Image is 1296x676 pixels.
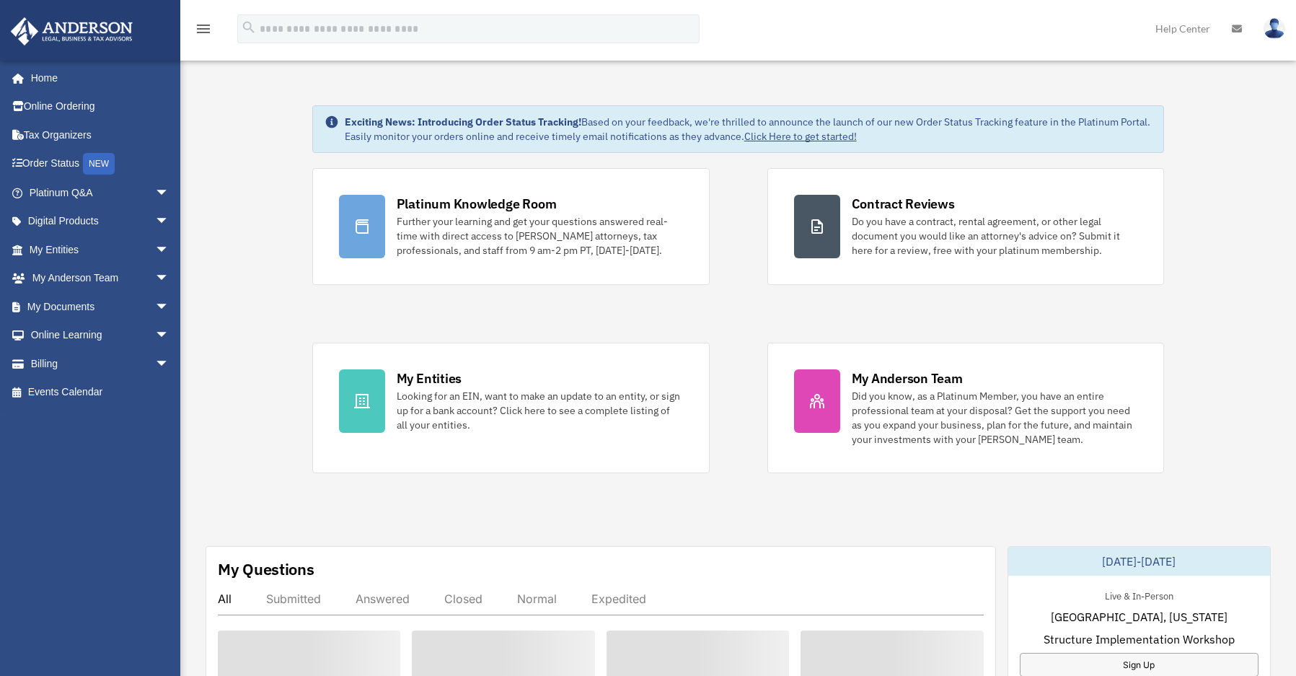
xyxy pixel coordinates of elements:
span: arrow_drop_down [155,207,184,237]
a: Billingarrow_drop_down [10,349,191,378]
span: arrow_drop_down [155,264,184,294]
span: arrow_drop_down [155,235,184,265]
a: Online Learningarrow_drop_down [10,321,191,350]
div: [DATE]-[DATE] [1008,547,1270,576]
a: Order StatusNEW [10,149,191,179]
a: My Entities Looking for an EIN, want to make an update to an entity, or sign up for a bank accoun... [312,343,710,473]
div: Closed [444,592,482,606]
a: Online Ordering [10,92,191,121]
strong: Exciting News: Introducing Order Status Tracking! [345,115,581,128]
div: Platinum Knowledge Room [397,195,557,213]
i: menu [195,20,212,38]
a: Digital Productsarrow_drop_down [10,207,191,236]
div: Did you know, as a Platinum Member, you have an entire professional team at your disposal? Get th... [852,389,1138,447]
a: menu [195,25,212,38]
div: My Anderson Team [852,369,963,387]
span: arrow_drop_down [155,178,184,208]
i: search [241,19,257,35]
a: Platinum Q&Aarrow_drop_down [10,178,191,207]
span: arrow_drop_down [155,321,184,351]
a: My Anderson Teamarrow_drop_down [10,264,191,293]
div: My Entities [397,369,462,387]
div: Do you have a contract, rental agreement, or other legal document you would like an attorney's ad... [852,214,1138,258]
div: Contract Reviews [852,195,955,213]
a: Home [10,63,184,92]
span: [GEOGRAPHIC_DATA], [US_STATE] [1051,608,1227,625]
a: My Anderson Team Did you know, as a Platinum Member, you have an entire professional team at your... [767,343,1165,473]
a: My Entitiesarrow_drop_down [10,235,191,264]
img: User Pic [1264,18,1285,39]
a: Platinum Knowledge Room Further your learning and get your questions answered real-time with dire... [312,168,710,285]
div: Expedited [591,592,646,606]
div: Looking for an EIN, want to make an update to an entity, or sign up for a bank account? Click her... [397,389,683,432]
span: arrow_drop_down [155,349,184,379]
a: Events Calendar [10,378,191,407]
div: Live & In-Person [1093,587,1185,602]
span: Structure Implementation Workshop [1044,631,1235,648]
div: Based on your feedback, we're thrilled to announce the launch of our new Order Status Tracking fe... [345,115,1152,144]
div: My Questions [218,558,314,580]
div: Answered [356,592,410,606]
div: Normal [517,592,557,606]
a: Tax Organizers [10,120,191,149]
span: arrow_drop_down [155,292,184,322]
a: Click Here to get started! [744,130,857,143]
a: My Documentsarrow_drop_down [10,292,191,321]
div: NEW [83,153,115,175]
div: Further your learning and get your questions answered real-time with direct access to [PERSON_NAM... [397,214,683,258]
a: Contract Reviews Do you have a contract, rental agreement, or other legal document you would like... [767,168,1165,285]
div: Submitted [266,592,321,606]
img: Anderson Advisors Platinum Portal [6,17,137,45]
div: All [218,592,232,606]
